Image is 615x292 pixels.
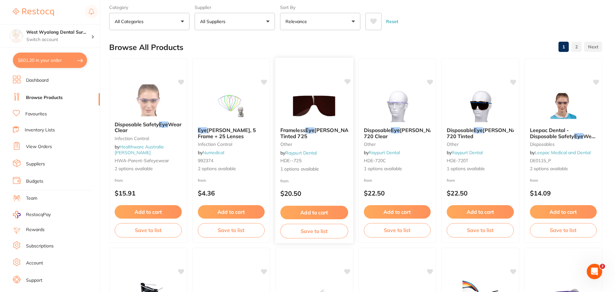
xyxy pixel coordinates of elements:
[26,37,91,43] p: Switch account
[364,205,431,219] button: Add to cart
[25,111,47,117] a: Favourites
[26,144,52,150] a: View Orders
[542,90,584,122] img: Leepac Dental - Disposable Safety Eye Wear - High Quality Dental Product
[26,195,37,202] a: Team
[447,127,514,139] b: Disposable Eye Shields 720 Tinted
[364,189,431,197] p: $22.50
[198,189,265,197] p: $4.36
[530,178,538,183] span: from
[447,127,474,133] span: Disposable
[159,121,168,128] em: Eye
[280,127,358,139] span: [PERSON_NAME] Tinted 725
[364,158,386,163] span: HDE-720C
[530,127,597,139] b: Leepac Dental - Disposable Safety Eye Wear - High Quality Dental Product
[115,121,182,133] b: Disposable Safety Eye Wear Clear
[198,205,265,219] button: Add to cart
[459,90,501,122] img: Disposable Eye Shields 720 Tinted
[530,223,597,237] button: Save to list
[109,13,189,30] button: All Categories
[280,190,348,197] p: $20.50
[530,189,597,197] p: $14.09
[13,211,51,218] a: RestocqPay
[13,5,54,20] a: Restocq Logo
[280,178,289,183] span: from
[280,142,348,147] small: other
[198,158,213,163] span: 992374
[198,166,265,172] span: 2 options available
[364,127,443,139] span: [PERSON_NAME] 720 Clear
[558,40,569,53] a: 1
[369,150,400,155] a: Raypurt Dental
[364,142,431,147] small: other
[447,166,514,172] span: 1 options available
[364,166,431,172] span: 1 options available
[384,13,400,30] button: Reset
[530,205,597,219] button: Add to cart
[280,166,348,172] span: 1 options available
[364,150,400,155] span: by
[26,29,91,36] h4: West Wyalong Dental Surgery (DentalTown 4)
[115,121,181,133] span: Wear Clear
[280,158,302,163] span: HDE--725
[447,158,468,163] span: HDE-720T
[13,211,21,218] img: RestocqPay
[115,158,169,163] span: HWA-parent-safeyewear
[198,150,224,155] span: by
[26,161,45,167] a: Suppliers
[535,150,591,155] a: Leepac Medical and Dental
[25,127,55,133] a: Inventory Lists
[280,206,348,220] button: Add to cart
[195,4,275,10] label: Supplier
[286,18,310,25] p: Relevance
[364,127,391,133] span: Disposable
[26,260,43,266] a: Account
[474,127,483,133] em: Eye
[447,189,514,197] p: $22.50
[530,150,591,155] span: by
[364,178,372,183] span: from
[280,224,348,238] button: Save to list
[285,150,317,155] a: Raypurt Dental
[198,127,265,139] b: Eye Shields, 5 Frame + 25 Lenses
[376,90,418,122] img: Disposable Eye Shields 720 Clear
[364,223,431,237] button: Save to list
[109,4,189,10] label: Category
[530,127,574,139] span: Leepac Dental - Disposable Safety
[293,90,335,122] img: Frameless Eye Shields Tinted 725
[364,127,431,139] b: Disposable Eye Shields 720 Clear
[26,243,54,249] a: Subscriptions
[447,223,514,237] button: Save to list
[26,277,42,284] a: Support
[26,178,43,185] a: Budgets
[198,178,206,183] span: from
[210,90,252,122] img: Eye Shields, 5 Frame + 25 Lenses
[127,84,169,116] img: Disposable Safety Eye Wear Clear
[447,142,514,147] small: other
[115,223,182,237] button: Save to list
[198,223,265,237] button: Save to list
[447,178,455,183] span: from
[280,150,317,155] span: by
[115,144,163,155] a: Healthware Australia [PERSON_NAME]
[115,166,182,172] span: 2 options available
[447,205,514,219] button: Add to cart
[26,77,48,84] a: Dashboard
[280,127,305,133] span: Frameless
[13,53,87,68] button: $601.20 in your order
[115,178,123,183] span: from
[280,13,360,30] button: Relevance
[530,142,597,147] small: disposables
[447,127,526,139] span: [PERSON_NAME] 720 Tinted
[305,127,314,133] em: Eye
[198,142,265,147] small: infection control
[391,127,400,133] em: Eye
[10,29,23,42] img: West Wyalong Dental Surgery (DentalTown 4)
[574,133,583,139] em: Eye
[115,205,182,219] button: Add to cart
[26,95,63,101] a: Browse Products
[109,43,183,52] h2: Browse All Products
[571,40,582,53] a: 2
[26,227,45,233] a: Rewards
[115,136,182,141] small: Infection Control
[200,18,228,25] p: All Suppliers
